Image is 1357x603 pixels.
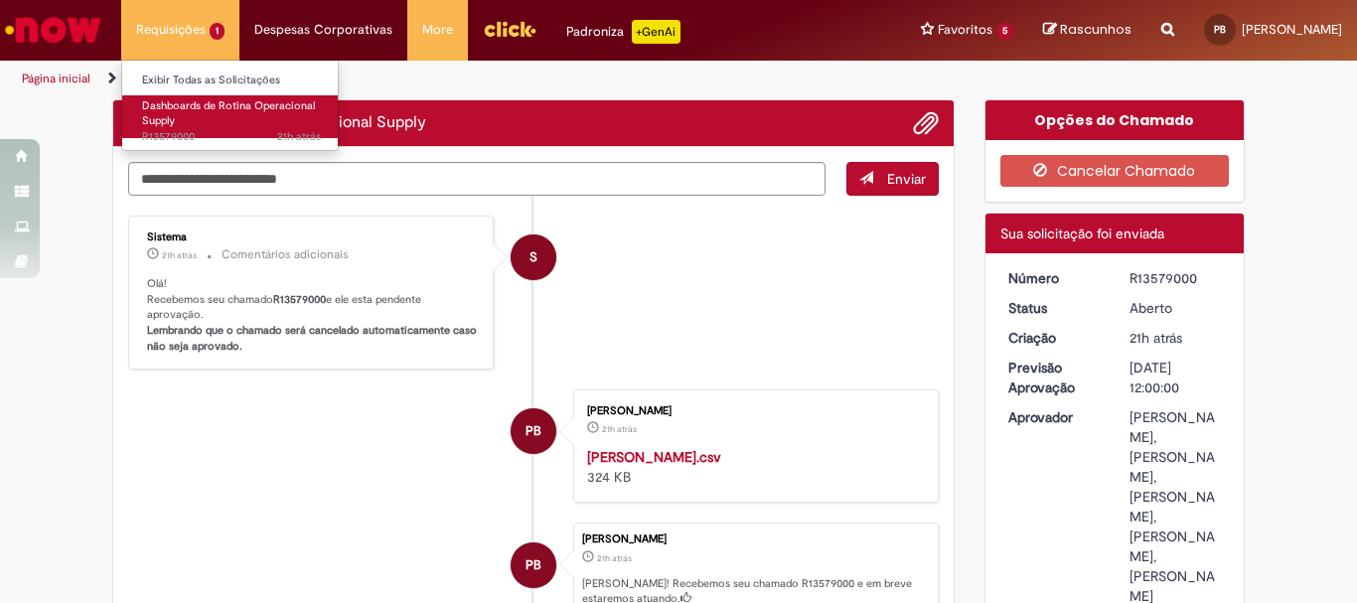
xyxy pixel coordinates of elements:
[210,23,225,40] span: 1
[147,323,480,354] b: Lembrando que o chamado será cancelado automaticamente caso não seja aprovado.
[913,110,939,136] button: Adicionar anexos
[582,533,928,545] div: [PERSON_NAME]
[511,542,556,588] div: Pedro Mauro Sousa Bogea
[996,23,1013,40] span: 5
[162,249,197,261] span: 21h atrás
[22,71,90,86] a: Página inicial
[993,358,1116,397] dt: Previsão Aprovação
[597,552,632,564] span: 21h atrás
[993,407,1116,427] dt: Aprovador
[222,246,349,263] small: Comentários adicionais
[511,408,556,454] div: Pedro Mauro Sousa Bogea
[602,423,637,435] span: 21h atrás
[142,129,321,145] span: R13579000
[1242,21,1342,38] span: [PERSON_NAME]
[602,423,637,435] time: 29/09/2025 19:35:14
[1130,329,1182,347] time: 29/09/2025 19:35:26
[1000,155,1230,187] button: Cancelar Chamado
[529,233,537,281] span: S
[273,292,326,307] b: R13579000
[526,541,541,589] span: PB
[993,328,1116,348] dt: Criação
[597,552,632,564] time: 29/09/2025 19:35:26
[587,447,918,487] div: 324 KB
[1214,23,1226,36] span: PB
[526,407,541,455] span: PB
[985,100,1245,140] div: Opções do Chamado
[147,276,478,355] p: Olá! Recebemos seu chamado e ele esta pendente aprovação.
[121,60,339,151] ul: Requisições
[15,61,890,97] ul: Trilhas de página
[122,70,341,91] a: Exibir Todas as Solicitações
[422,20,453,40] span: More
[1130,329,1182,347] span: 21h atrás
[128,162,826,196] textarea: Digite sua mensagem aqui...
[1130,358,1222,397] div: [DATE] 12:00:00
[277,129,321,144] span: 21h atrás
[1130,268,1222,288] div: R13579000
[1130,298,1222,318] div: Aberto
[938,20,992,40] span: Favoritos
[587,405,918,417] div: [PERSON_NAME]
[632,20,680,44] p: +GenAi
[887,170,926,188] span: Enviar
[511,234,556,280] div: System
[254,20,392,40] span: Despesas Corporativas
[2,10,104,50] img: ServiceNow
[993,268,1116,288] dt: Número
[122,95,341,138] a: Aberto R13579000 : Dashboards de Rotina Operacional Supply
[277,129,321,144] time: 29/09/2025 19:35:27
[162,249,197,261] time: 29/09/2025 19:35:41
[1043,21,1131,40] a: Rascunhos
[1060,20,1131,39] span: Rascunhos
[136,20,206,40] span: Requisições
[1000,225,1164,242] span: Sua solicitação foi enviada
[147,231,478,243] div: Sistema
[587,448,721,466] a: [PERSON_NAME].csv
[142,98,315,129] span: Dashboards de Rotina Operacional Supply
[566,20,680,44] div: Padroniza
[483,14,536,44] img: click_logo_yellow_360x200.png
[1130,328,1222,348] div: 29/09/2025 19:35:26
[846,162,939,196] button: Enviar
[993,298,1116,318] dt: Status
